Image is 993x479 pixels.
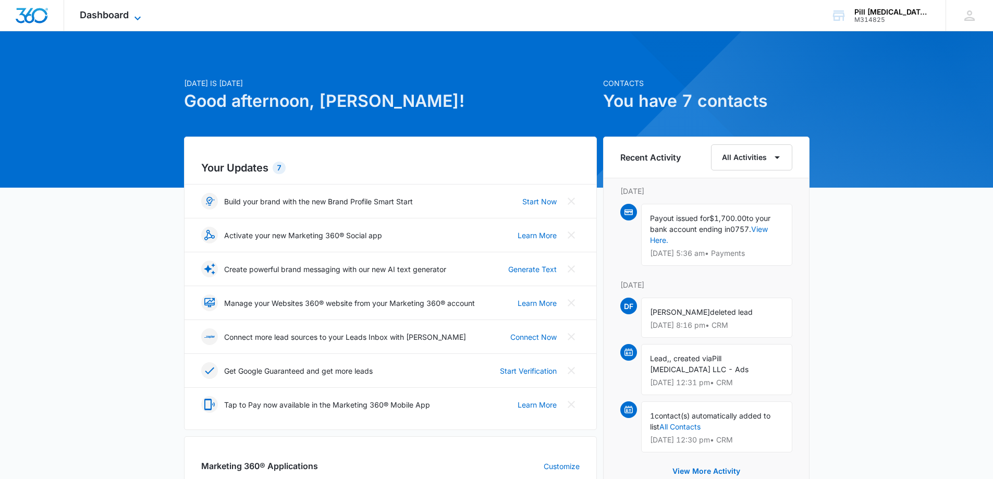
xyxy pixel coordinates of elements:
[224,230,382,241] p: Activate your new Marketing 360® Social app
[650,354,669,363] span: Lead,
[650,214,709,223] span: Payout issued for
[500,365,557,376] a: Start Verification
[563,193,580,210] button: Close
[854,8,930,16] div: account name
[224,365,373,376] p: Get Google Guaranteed and get more leads
[854,16,930,23] div: account id
[522,196,557,207] a: Start Now
[80,9,129,20] span: Dashboard
[224,399,430,410] p: Tap to Pay now available in the Marketing 360® Mobile App
[650,411,655,420] span: 1
[650,379,783,386] p: [DATE] 12:31 pm • CRM
[184,78,597,89] p: [DATE] is [DATE]
[710,308,753,316] span: deleted lead
[711,144,792,170] button: All Activities
[224,196,413,207] p: Build your brand with the new Brand Profile Smart Start
[273,162,286,174] div: 7
[518,298,557,309] a: Learn More
[650,308,710,316] span: [PERSON_NAME]
[518,230,557,241] a: Learn More
[201,460,318,472] h2: Marketing 360® Applications
[620,298,637,314] span: DF
[224,331,466,342] p: Connect more lead sources to your Leads Inbox with [PERSON_NAME]
[201,160,580,176] h2: Your Updates
[510,331,557,342] a: Connect Now
[563,328,580,345] button: Close
[669,354,712,363] span: , created via
[518,399,557,410] a: Learn More
[659,422,701,431] a: All Contacts
[544,461,580,472] a: Customize
[563,362,580,379] button: Close
[563,396,580,413] button: Close
[563,227,580,243] button: Close
[224,298,475,309] p: Manage your Websites 360® website from your Marketing 360® account
[620,186,792,196] p: [DATE]
[563,294,580,311] button: Close
[650,436,783,444] p: [DATE] 12:30 pm • CRM
[620,279,792,290] p: [DATE]
[224,264,446,275] p: Create powerful brand messaging with our new AI text generator
[709,214,746,223] span: $1,700.00
[730,225,751,234] span: 0757.
[603,89,810,114] h1: You have 7 contacts
[650,411,770,431] span: contact(s) automatically added to list
[563,261,580,277] button: Close
[603,78,810,89] p: Contacts
[508,264,557,275] a: Generate Text
[650,322,783,329] p: [DATE] 8:16 pm • CRM
[650,250,783,257] p: [DATE] 5:36 am • Payments
[620,151,681,164] h6: Recent Activity
[184,89,597,114] h1: Good afternoon, [PERSON_NAME]!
